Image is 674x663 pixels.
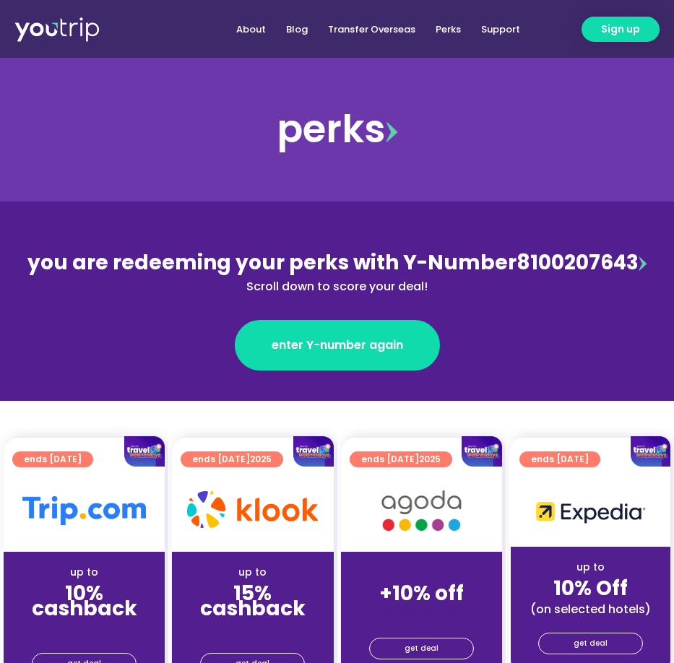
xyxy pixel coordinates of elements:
strong: 10% cashback [32,579,137,623]
span: get deal [405,638,438,659]
a: Perks [425,16,471,43]
a: get deal [369,638,474,659]
span: enter Y-number again [272,337,403,354]
div: (for stays only) [353,607,491,622]
div: up to [15,565,153,580]
a: Transfer Overseas [318,16,425,43]
div: up to [522,560,659,575]
nav: Menu [144,16,531,43]
span: you are redeeming your perks with Y-Number [27,248,517,277]
a: enter Y-number again [235,320,440,370]
a: Blog [276,16,318,43]
div: (for stays only) [15,622,153,637]
div: up to [183,565,321,580]
a: Sign up [582,17,660,42]
a: get deal [538,633,643,654]
div: (on selected hotels) [522,602,659,617]
span: Sign up [601,22,640,37]
strong: 10% Off [553,574,628,602]
span: get deal [574,633,608,654]
strong: +10% off [379,579,464,607]
strong: 15% cashback [200,579,306,623]
div: (for stays only) [183,622,321,637]
a: About [226,16,276,43]
span: up to [408,565,435,579]
a: Support [471,16,530,43]
div: 8100207643 [24,248,651,295]
div: Scroll down to score your deal! [24,278,651,295]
